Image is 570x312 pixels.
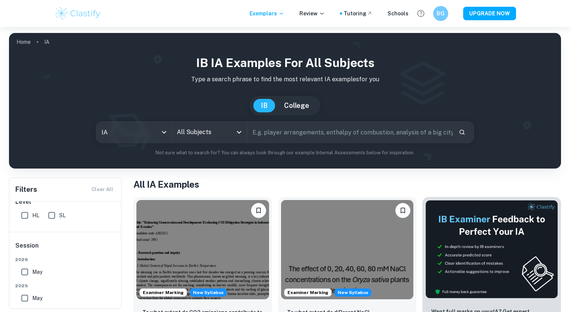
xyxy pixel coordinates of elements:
[15,282,116,289] span: 2025
[140,289,187,296] span: Examiner Marking
[133,178,561,191] h1: All IA Examples
[425,200,558,299] img: Thumbnail
[277,99,317,112] button: College
[59,211,66,219] span: SL
[32,268,42,276] span: May
[251,203,266,218] button: Bookmark
[335,288,371,297] div: Starting from the May 2026 session, the ESS IA requirements have changed. We created this exempla...
[15,256,116,263] span: 2026
[284,289,331,296] span: Examiner Marking
[335,288,371,297] span: New Syllabus
[190,288,227,297] span: New Syllabus
[414,7,427,20] button: Help and Feedback
[234,127,244,137] button: Open
[15,241,116,256] h6: Session
[387,9,408,18] a: Schools
[32,211,39,219] span: HL
[15,149,555,157] p: Not sure what to search for? You can always look through our example Internal Assessments below f...
[463,7,516,20] button: UPGRADE NOW
[44,38,49,46] p: IA
[247,122,453,143] input: E.g. player arrangements, enthalpy of combustion, analysis of a big city...
[136,200,269,299] img: ESS IA example thumbnail: To what extent do CO2 emissions contribu
[344,9,373,18] a: Tutoring
[32,294,42,302] span: May
[15,75,555,84] p: Type a search phrase to find the most relevant IA examples for you
[15,54,555,72] h1: IB IA examples for all subjects
[96,122,171,143] div: IA
[433,6,448,21] button: BG
[9,33,561,169] img: profile cover
[16,37,31,47] a: Home
[253,99,275,112] button: IB
[395,203,410,218] button: Bookmark
[436,9,445,18] h6: BG
[190,288,227,297] div: Starting from the May 2026 session, the ESS IA requirements have changed. We created this exempla...
[281,200,414,299] img: ESS IA example thumbnail: To what extent do diPerent NaCl concentr
[15,197,116,206] h6: Level
[299,9,325,18] p: Review
[456,126,468,139] button: Search
[54,6,102,21] img: Clastify logo
[15,184,37,195] h6: Filters
[250,9,284,18] p: Exemplars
